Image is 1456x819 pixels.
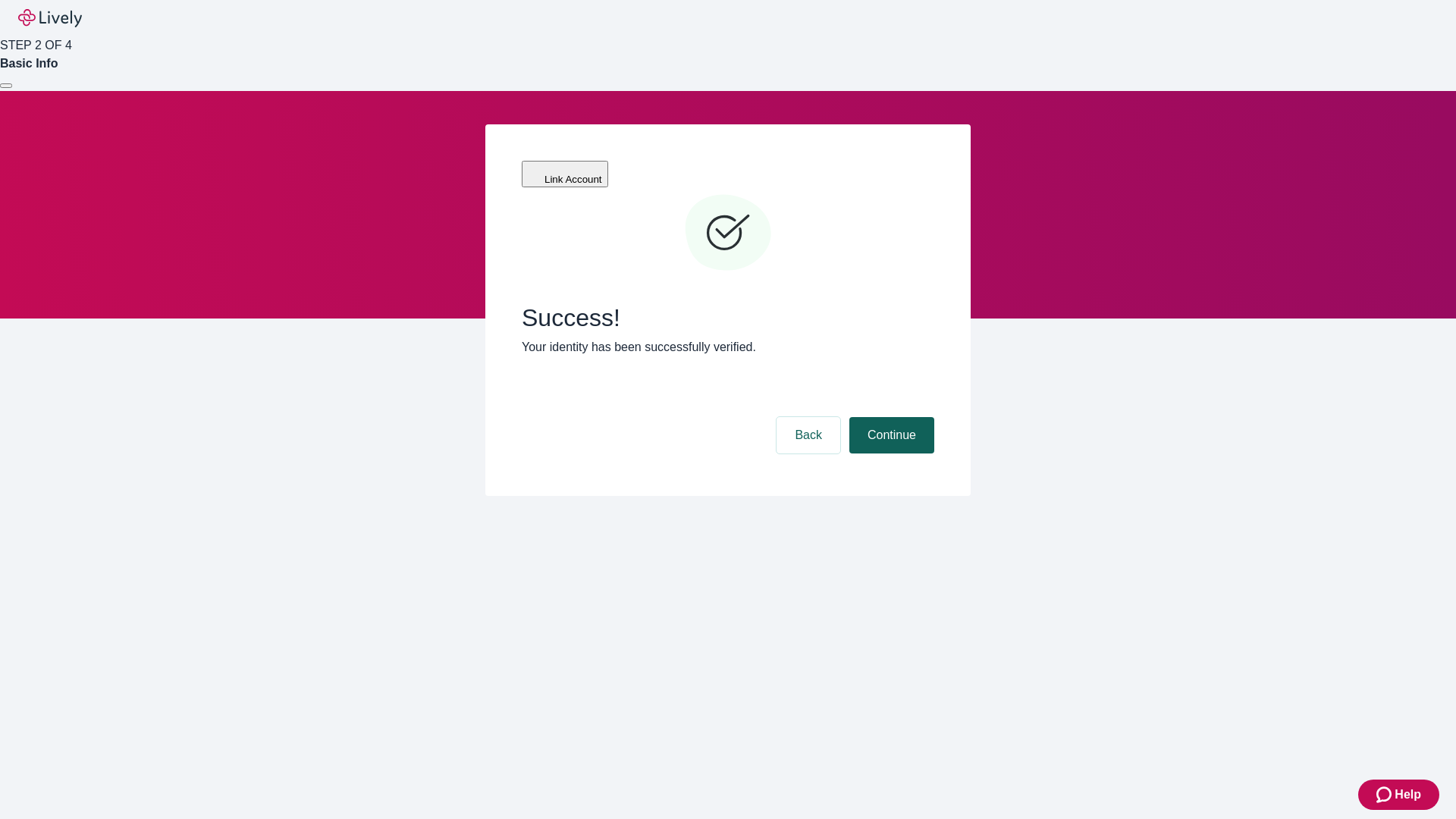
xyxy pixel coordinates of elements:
span: Help [1395,786,1421,804]
svg: Zendesk support icon [1376,786,1395,804]
svg: Checkmark icon [682,188,773,279]
button: Continue [849,417,934,453]
img: Lively [18,9,82,27]
button: Back [777,417,840,453]
p: Your identity has been successfully verified. [522,338,934,356]
button: Link Account [522,161,608,187]
button: Zendesk support iconHelp [1358,780,1439,810]
span: Success! [522,303,934,332]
